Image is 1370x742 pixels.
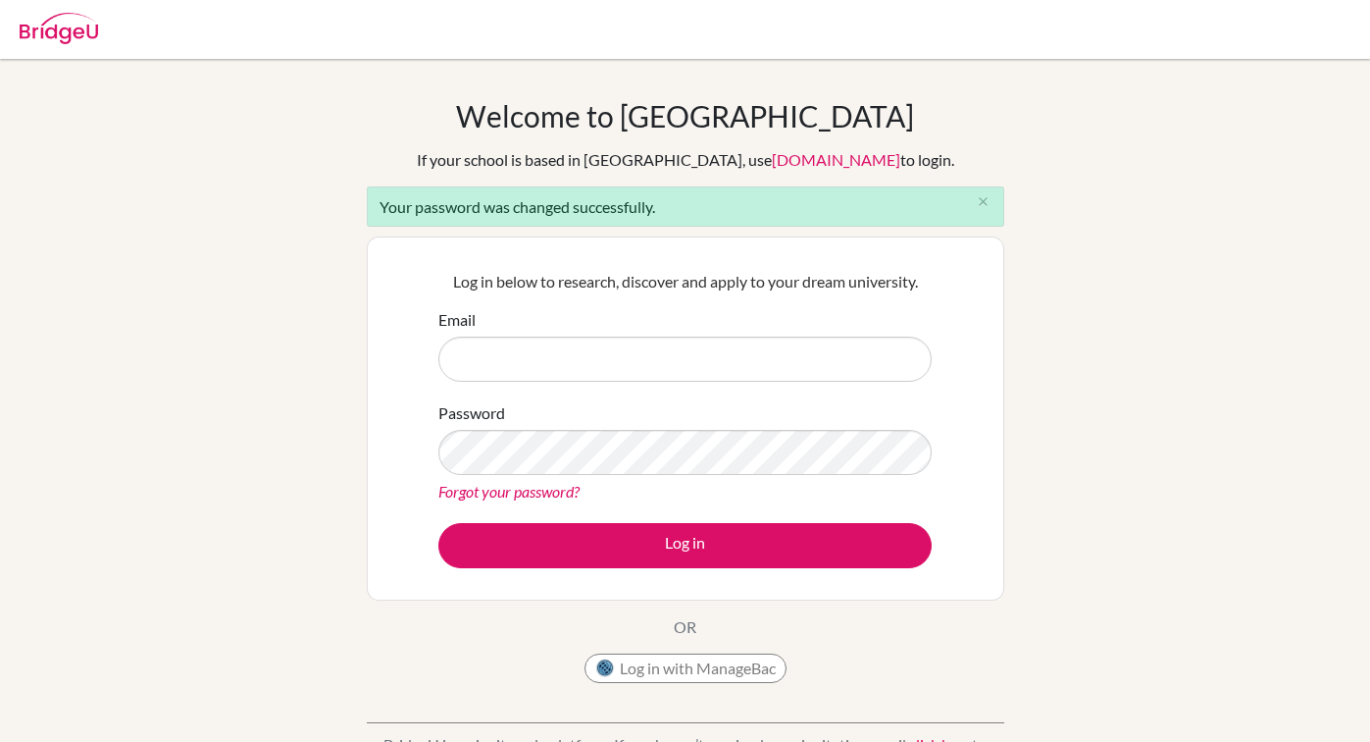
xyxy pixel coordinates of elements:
[417,148,954,172] div: If your school is based in [GEOGRAPHIC_DATA], use to login.
[772,150,900,169] a: [DOMAIN_NAME]
[438,482,580,501] a: Forgot your password?
[438,308,476,332] label: Email
[438,401,505,425] label: Password
[20,13,98,44] img: Bridge-U
[674,615,696,639] p: OR
[367,186,1004,227] div: Your password was changed successfully.
[438,523,932,568] button: Log in
[456,98,914,133] h1: Welcome to [GEOGRAPHIC_DATA]
[964,187,1003,217] button: Close
[976,194,990,209] i: close
[584,654,786,683] button: Log in with ManageBac
[438,270,932,293] p: Log in below to research, discover and apply to your dream university.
